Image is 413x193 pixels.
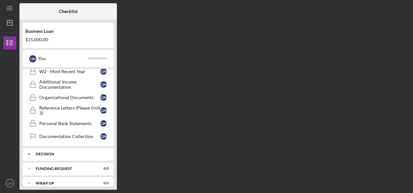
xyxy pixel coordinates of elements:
[59,9,78,14] b: Checklist
[26,91,110,104] a: Organizational DocumentsQN
[39,121,100,126] div: Personal Bank Statements
[36,167,93,171] div: Funding Request
[100,133,107,140] div: Q N
[39,79,100,90] div: Additional Income Documentation
[38,53,88,64] div: You
[100,81,107,88] div: Q N
[3,177,16,190] button: QN
[26,117,110,130] a: Personal Bank StatementsQN
[39,69,100,74] div: W2 - Most Recent Year
[7,182,12,185] text: QN
[26,65,110,78] a: W2 - Most Recent YearQN
[39,134,100,139] div: Documentation Collection
[26,104,110,117] a: Reference Letters (Please limit 3)QN
[100,68,107,75] div: Q N
[39,95,100,100] div: Organizational Documents
[100,120,107,127] div: Q N
[25,37,111,42] div: $15,000.00
[29,55,36,62] div: Q N
[100,94,107,101] div: Q N
[26,78,110,91] a: Additional Income DocumentationQN
[97,167,109,171] div: 0 / 2
[97,181,109,185] div: 0 / 2
[36,181,93,185] div: Wrap up
[100,107,107,114] div: Q N
[25,29,111,34] div: Business Loan
[26,130,110,143] a: Documentation CollectionQN
[36,152,106,156] div: Decision
[39,105,100,116] div: Reference Letters (Please limit 3)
